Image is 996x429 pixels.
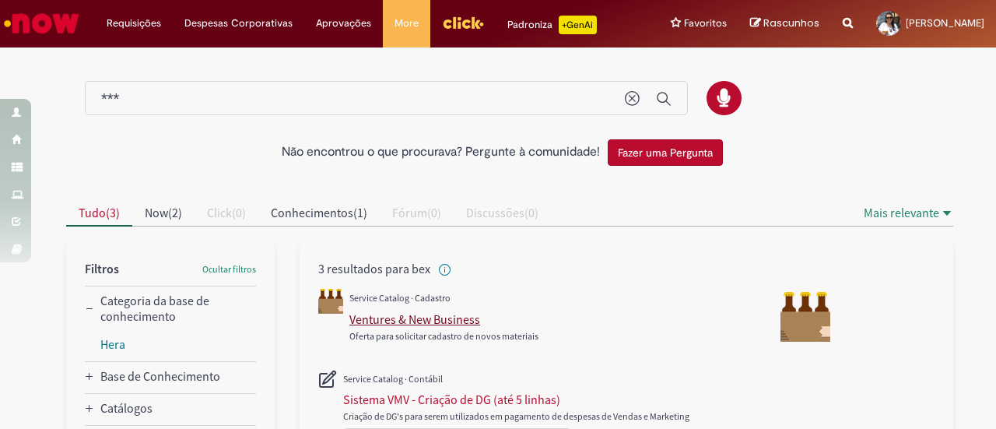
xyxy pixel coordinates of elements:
span: Despesas Corporativas [184,16,293,31]
a: Rascunhos [750,16,819,31]
h2: Não encontrou o que procurava? Pergunte à comunidade! [282,146,600,160]
span: More [395,16,419,31]
img: click_logo_yellow_360x200.png [442,11,484,34]
button: Fazer uma Pergunta [608,139,723,166]
span: Requisições [107,16,161,31]
div: Padroniza [507,16,597,34]
p: +GenAi [559,16,597,34]
span: Favoritos [684,16,727,31]
span: [PERSON_NAME] [906,16,984,30]
img: ServiceNow [2,8,82,39]
span: Rascunhos [763,16,819,30]
span: Aprovações [316,16,371,31]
